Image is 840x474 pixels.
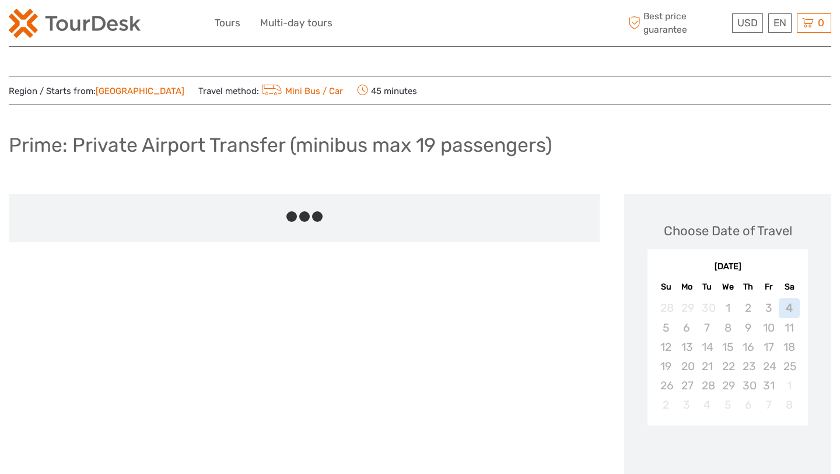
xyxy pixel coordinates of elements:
div: Sa [779,279,799,295]
div: Not available Tuesday, October 7th, 2025 [697,318,717,337]
div: Loading... [724,456,731,463]
div: Not available Wednesday, October 29th, 2025 [717,376,738,395]
div: Not available Saturday, October 11th, 2025 [779,318,799,337]
div: Not available Wednesday, October 1st, 2025 [717,298,738,318]
div: Su [656,279,676,295]
div: Not available Sunday, October 12th, 2025 [656,337,676,357]
a: [GEOGRAPHIC_DATA] [96,86,184,96]
div: Not available Sunday, October 19th, 2025 [656,357,676,376]
div: Not available Monday, October 20th, 2025 [677,357,697,376]
div: Not available Saturday, November 1st, 2025 [779,376,799,395]
h1: Prime: Private Airport Transfer (minibus max 19 passengers) [9,133,552,157]
div: month 2025-10 [651,298,804,414]
div: Not available Sunday, September 28th, 2025 [656,298,676,318]
div: Not available Friday, October 24th, 2025 [758,357,779,376]
div: Not available Friday, October 17th, 2025 [758,337,779,357]
div: Not available Wednesday, October 15th, 2025 [717,337,738,357]
div: Not available Friday, October 10th, 2025 [758,318,779,337]
div: EN [768,13,792,33]
a: Multi-day tours [260,15,332,32]
div: Not available Monday, October 27th, 2025 [677,376,697,395]
a: Tours [215,15,240,32]
div: Fr [758,279,779,295]
div: Not available Wednesday, November 5th, 2025 [717,395,738,414]
div: Not available Tuesday, October 28th, 2025 [697,376,717,395]
div: Not available Friday, November 7th, 2025 [758,395,779,414]
div: Mo [677,279,697,295]
div: Not available Tuesday, November 4th, 2025 [697,395,717,414]
div: Not available Saturday, October 25th, 2025 [779,357,799,376]
div: Not available Saturday, November 8th, 2025 [779,395,799,414]
div: Not available Wednesday, October 22nd, 2025 [717,357,738,376]
div: Th [738,279,758,295]
div: We [717,279,738,295]
span: Region / Starts from: [9,85,184,97]
div: Not available Monday, November 3rd, 2025 [677,395,697,414]
div: Choose Date of Travel [664,222,792,240]
div: Tu [697,279,717,295]
div: Not available Monday, October 13th, 2025 [677,337,697,357]
div: Not available Saturday, October 4th, 2025 [779,298,799,318]
div: Not available Monday, September 29th, 2025 [677,298,697,318]
div: Not available Thursday, October 30th, 2025 [738,376,758,395]
div: Not available Thursday, November 6th, 2025 [738,395,758,414]
div: Not available Tuesday, September 30th, 2025 [697,298,717,318]
div: Not available Wednesday, October 8th, 2025 [717,318,738,337]
span: 0 [816,17,826,29]
div: Not available Thursday, October 16th, 2025 [738,337,758,357]
a: Mini Bus / Car [259,86,343,96]
div: Not available Thursday, October 23rd, 2025 [738,357,758,376]
div: Not available Tuesday, October 21st, 2025 [697,357,717,376]
span: Best price guarantee [626,10,730,36]
div: Not available Friday, October 3rd, 2025 [758,298,779,318]
div: Not available Tuesday, October 14th, 2025 [697,337,717,357]
div: Not available Sunday, October 26th, 2025 [656,376,676,395]
span: USD [737,17,758,29]
div: Not available Monday, October 6th, 2025 [677,318,697,337]
div: Not available Thursday, October 2nd, 2025 [738,298,758,318]
div: Not available Thursday, October 9th, 2025 [738,318,758,337]
div: [DATE] [647,261,808,273]
div: Not available Friday, October 31st, 2025 [758,376,779,395]
div: Not available Sunday, November 2nd, 2025 [656,395,676,414]
span: Travel method: [198,82,343,99]
span: 45 minutes [357,82,417,99]
div: Not available Saturday, October 18th, 2025 [779,337,799,357]
img: 2254-3441b4b5-4e5f-4d00-b396-31f1d84a6ebf_logo_small.png [9,9,141,38]
div: Not available Sunday, October 5th, 2025 [656,318,676,337]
